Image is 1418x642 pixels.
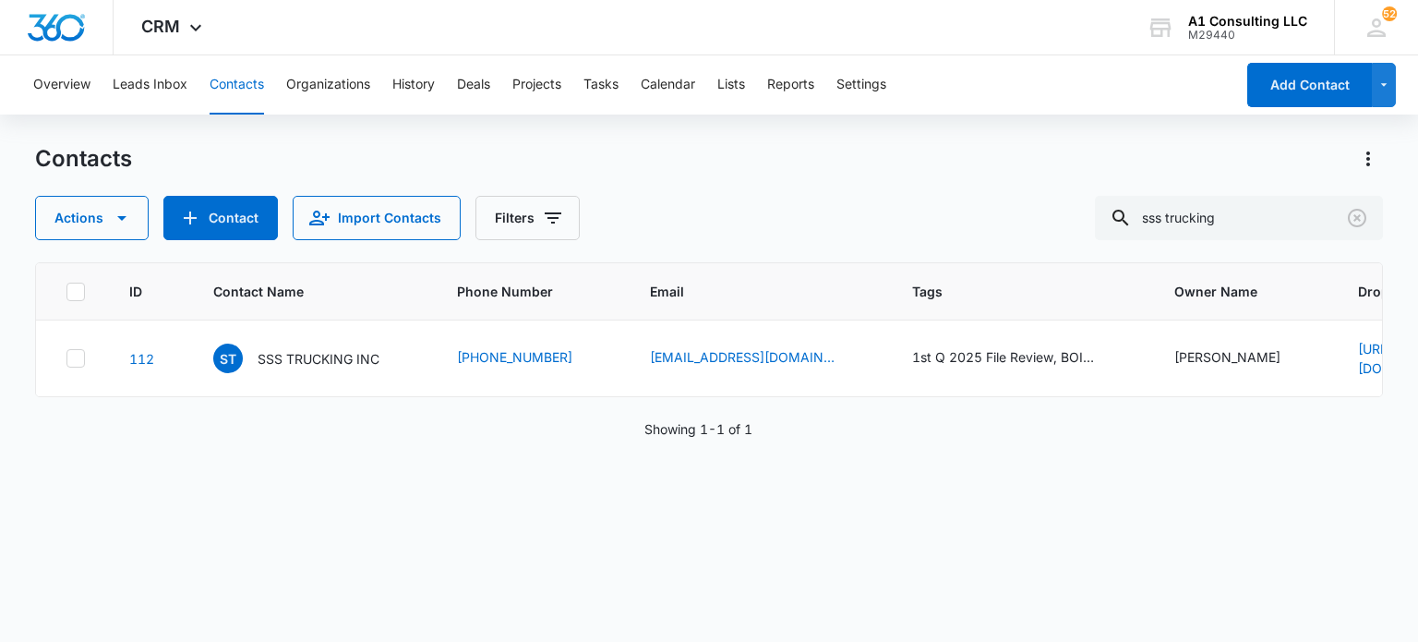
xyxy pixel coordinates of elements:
div: account name [1188,14,1307,29]
button: Import Contacts [293,196,461,240]
button: Add Contact [1247,63,1372,107]
p: SSS TRUCKING INC [258,349,379,369]
div: [PERSON_NAME] [1174,347,1280,367]
span: ID [129,282,142,301]
button: Deals [457,55,490,115]
div: notifications count [1382,6,1397,21]
button: Tasks [583,55,619,115]
span: Contact Name [213,282,386,301]
button: Lists [717,55,745,115]
span: Tags [912,282,1103,301]
p: Showing 1-1 of 1 [644,419,752,439]
span: Email [650,282,841,301]
span: Owner Name [1174,282,1314,301]
button: Filters [475,196,580,240]
button: Calendar [641,55,695,115]
a: [PHONE_NUMBER] [457,347,572,367]
div: Contact Name - SSS TRUCKING INC - Select to Edit Field [213,344,413,373]
button: Reports [767,55,814,115]
button: Actions [35,196,149,240]
button: Settings [836,55,886,115]
span: 52 [1382,6,1397,21]
input: Search Contacts [1095,196,1383,240]
button: Leads Inbox [113,55,187,115]
button: Clear [1342,203,1372,233]
span: CRM [141,17,180,36]
button: Projects [512,55,561,115]
div: Email - ssstrucking311@gmail.com - Select to Edit Field [650,347,868,369]
button: Actions [1353,144,1383,174]
button: Overview [33,55,90,115]
span: ST [213,344,243,373]
div: 1st Q 2025 File Review, BOIR 2024, [US_STATE] Permit, DOT/MC Client, English , GHL Conversion, HU... [912,347,1097,367]
button: Add Contact [163,196,278,240]
div: Owner Name - Romario Pusey - Select to Edit Field [1174,347,1314,369]
button: Contacts [210,55,264,115]
a: [EMAIL_ADDRESS][DOMAIN_NAME] [650,347,835,367]
h1: Contacts [35,145,132,173]
span: Phone Number [457,282,606,301]
button: Organizations [286,55,370,115]
button: History [392,55,435,115]
div: Tags - 1st Q 2025 File Review, BOIR 2024, Connecticut Permit, DOT/MC Client, English , GHL Conver... [912,347,1130,369]
div: account id [1188,29,1307,42]
a: Navigate to contact details page for SSS TRUCKING INC [129,351,154,367]
div: Phone Number - (862) 766-4342 - Select to Edit Field [457,347,606,369]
